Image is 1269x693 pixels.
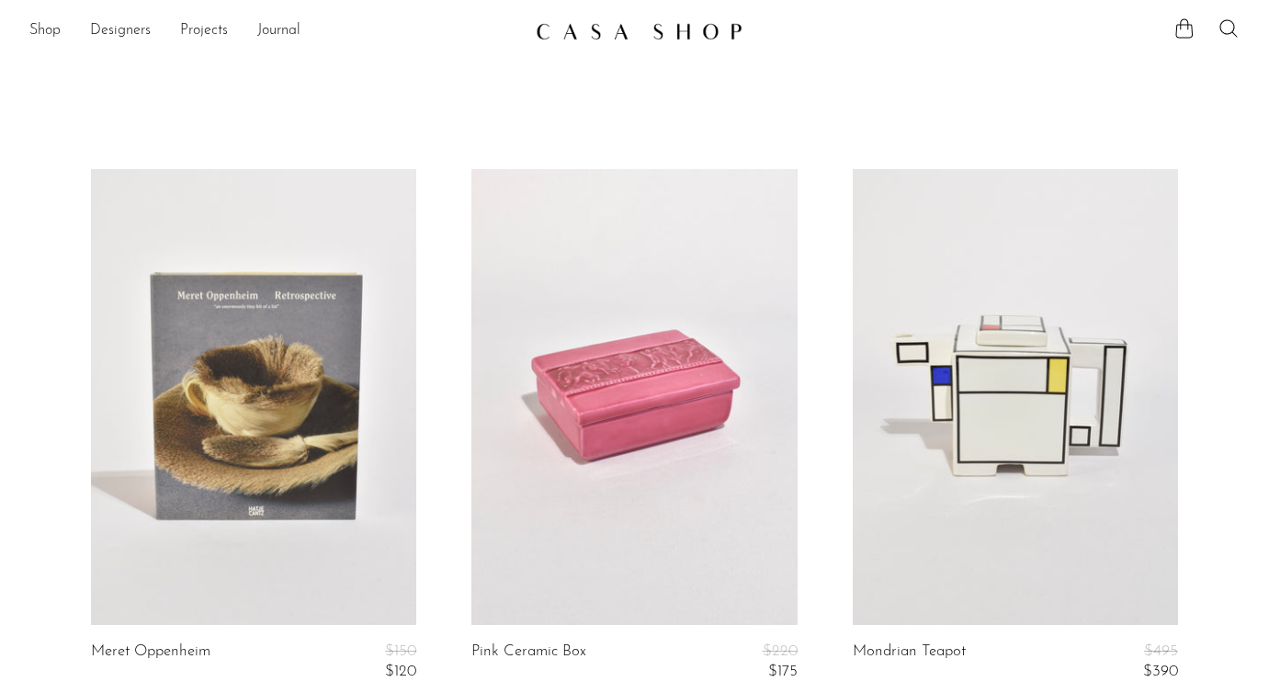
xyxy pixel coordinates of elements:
[29,16,521,47] nav: Desktop navigation
[90,19,151,43] a: Designers
[385,664,416,679] span: $120
[763,643,798,659] span: $220
[257,19,300,43] a: Journal
[853,643,966,681] a: Mondrian Teapot
[29,19,61,43] a: Shop
[385,643,416,659] span: $150
[471,643,586,681] a: Pink Ceramic Box
[180,19,228,43] a: Projects
[1144,643,1178,659] span: $495
[91,643,210,681] a: Meret Oppenheim
[768,664,798,679] span: $175
[29,16,521,47] ul: NEW HEADER MENU
[1143,664,1178,679] span: $390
